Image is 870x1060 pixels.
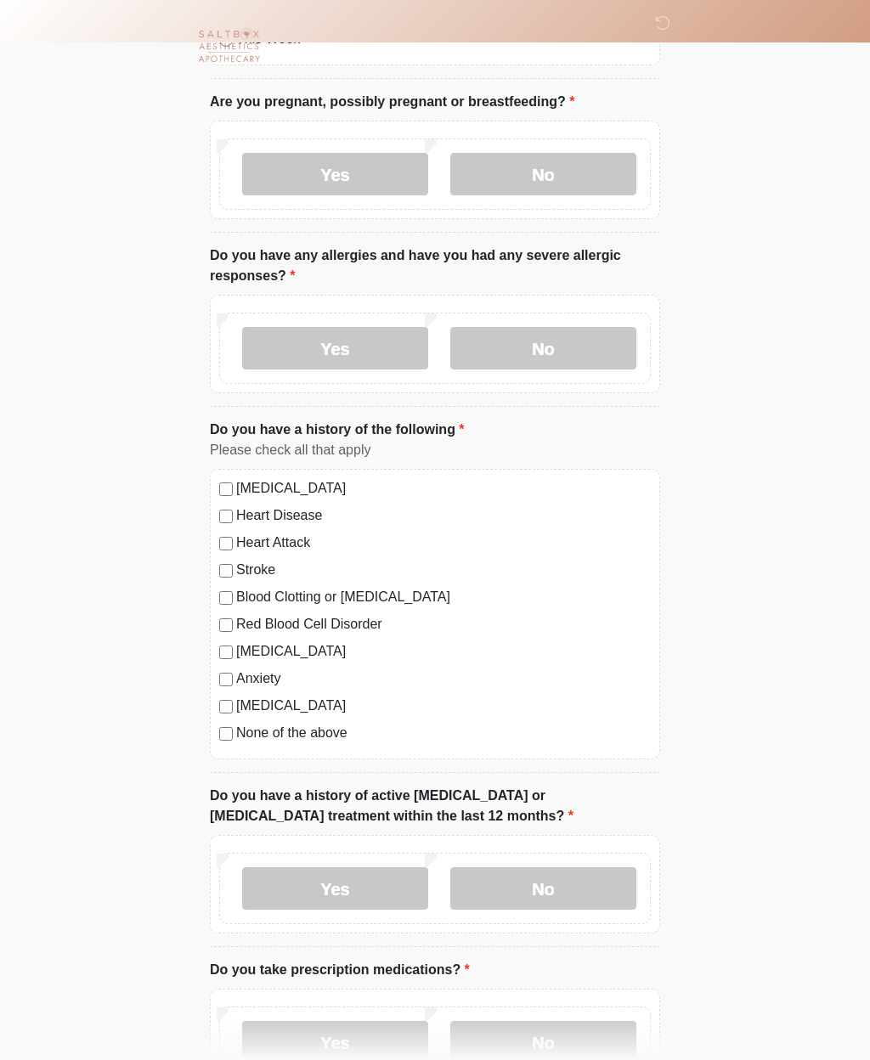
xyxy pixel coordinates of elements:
[242,154,428,196] label: Yes
[210,441,660,461] div: Please check all that apply
[236,561,651,581] label: Stroke
[210,787,660,827] label: Do you have a history of active [MEDICAL_DATA] or [MEDICAL_DATA] treatment within the last 12 mon...
[450,154,636,196] label: No
[210,420,465,441] label: Do you have a history of the following
[236,669,651,690] label: Anxiety
[236,588,651,608] label: Blood Clotting or [MEDICAL_DATA]
[219,538,233,551] input: Heart Attack
[219,674,233,687] input: Anxiety
[236,724,651,744] label: None of the above
[219,565,233,578] input: Stroke
[242,328,428,370] label: Yes
[236,615,651,635] label: Red Blood Cell Disorder
[210,93,574,113] label: Are you pregnant, possibly pregnant or breastfeeding?
[242,868,428,911] label: Yes
[219,510,233,524] input: Heart Disease
[193,13,265,85] img: Saltbox Aesthetics Logo
[210,961,470,981] label: Do you take prescription medications?
[219,646,233,660] input: [MEDICAL_DATA]
[236,533,651,554] label: Heart Attack
[236,479,651,499] label: [MEDICAL_DATA]
[210,246,660,287] label: Do you have any allergies and have you had any severe allergic responses?
[236,642,651,662] label: [MEDICAL_DATA]
[236,696,651,717] label: [MEDICAL_DATA]
[450,868,636,911] label: No
[219,619,233,633] input: Red Blood Cell Disorder
[236,506,651,527] label: Heart Disease
[219,592,233,606] input: Blood Clotting or [MEDICAL_DATA]
[450,328,636,370] label: No
[219,701,233,714] input: [MEDICAL_DATA]
[219,728,233,741] input: None of the above
[219,483,233,497] input: [MEDICAL_DATA]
